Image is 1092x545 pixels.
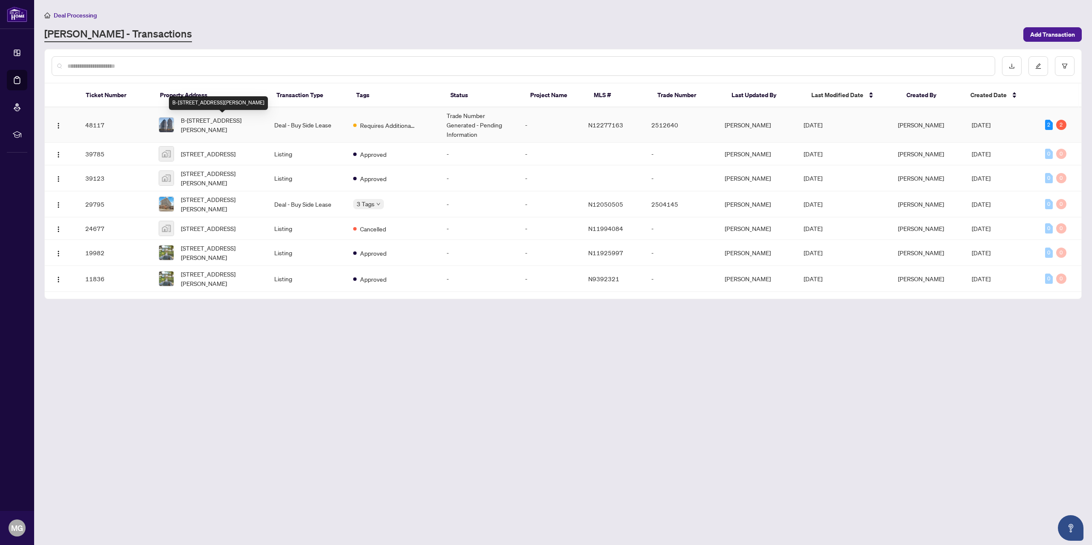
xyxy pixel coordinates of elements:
div: 0 [1056,274,1066,284]
span: N12277163 [588,121,623,129]
a: [PERSON_NAME] - Transactions [44,27,192,42]
td: 2504145 [645,191,718,217]
span: [STREET_ADDRESS][PERSON_NAME] [181,269,261,288]
td: - [518,240,581,266]
td: [PERSON_NAME] [718,143,797,165]
th: Transaction Type [270,84,349,107]
span: [DATE] [972,150,990,158]
span: Deal Processing [54,12,97,19]
img: Logo [55,276,62,283]
img: Logo [55,151,62,158]
img: thumbnail-img [159,271,174,286]
span: [DATE] [804,150,822,158]
button: Logo [52,118,65,132]
span: [STREET_ADDRESS][PERSON_NAME] [181,243,261,262]
span: N11994084 [588,225,623,232]
button: Add Transaction [1023,27,1082,42]
span: [PERSON_NAME] [898,121,944,129]
span: [DATE] [804,249,822,257]
span: Approved [360,248,386,258]
img: thumbnail-img [159,245,174,260]
span: [STREET_ADDRESS] [181,224,235,233]
td: - [518,217,581,240]
td: - [440,191,519,217]
div: 0 [1056,223,1066,234]
th: Last Modified Date [804,84,900,107]
td: 48117 [78,107,152,143]
td: [PERSON_NAME] [718,165,797,191]
span: 3 Tags [357,199,375,209]
button: Logo [52,272,65,285]
button: filter [1055,56,1075,76]
th: Last Updated By [725,84,804,107]
span: [PERSON_NAME] [898,225,944,232]
div: B-[STREET_ADDRESS][PERSON_NAME] [169,96,268,110]
th: Created Date [964,84,1038,107]
td: - [645,165,718,191]
th: Tags [349,84,444,107]
img: thumbnail-img [159,147,174,161]
img: thumbnail-img [159,118,174,132]
span: N11925997 [588,249,623,257]
img: thumbnail-img [159,171,174,185]
td: - [518,107,581,143]
td: - [440,143,519,165]
button: Logo [52,147,65,161]
img: Logo [55,122,62,129]
div: 2 [1056,120,1066,130]
th: Status [444,84,523,107]
button: edit [1028,56,1048,76]
th: Project Name [523,84,587,107]
td: - [518,143,581,165]
span: Last Modified Date [811,90,863,100]
td: - [645,266,718,292]
span: Created Date [970,90,1007,100]
span: [PERSON_NAME] [898,150,944,158]
span: Approved [360,174,386,183]
span: Approved [360,274,386,284]
span: [DATE] [972,121,990,129]
span: [DATE] [972,225,990,232]
span: download [1009,63,1015,69]
span: MG [11,522,23,534]
span: B-[STREET_ADDRESS][PERSON_NAME] [181,115,261,134]
span: [PERSON_NAME] [898,249,944,257]
td: Listing [267,240,346,266]
span: [DATE] [972,174,990,182]
img: thumbnail-img [159,197,174,211]
span: [DATE] [804,174,822,182]
span: edit [1035,63,1041,69]
span: filter [1062,63,1068,69]
span: down [376,202,380,206]
button: Logo [52,197,65,211]
th: Ticket Number [79,84,153,107]
img: Logo [55,250,62,257]
button: Logo [52,171,65,185]
span: N12050505 [588,200,623,208]
td: - [440,240,519,266]
span: [DATE] [804,225,822,232]
div: 0 [1045,149,1053,159]
th: MLS # [587,84,651,107]
td: 2512640 [645,107,718,143]
span: Add Transaction [1030,28,1075,41]
div: 0 [1045,248,1053,258]
td: - [518,165,581,191]
span: Requires Additional Docs [360,121,415,130]
button: Open asap [1058,515,1083,541]
td: [PERSON_NAME] [718,217,797,240]
td: [PERSON_NAME] [718,191,797,217]
td: - [645,143,718,165]
td: - [518,266,581,292]
span: [DATE] [972,275,990,283]
th: Created By [900,84,963,107]
div: 0 [1056,173,1066,183]
button: Logo [52,222,65,235]
span: [DATE] [972,249,990,257]
td: - [440,165,519,191]
button: download [1002,56,1022,76]
span: [STREET_ADDRESS] [181,149,235,159]
button: Logo [52,246,65,260]
div: 0 [1045,223,1053,234]
span: [PERSON_NAME] [898,275,944,283]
